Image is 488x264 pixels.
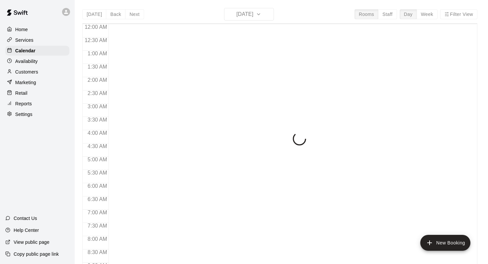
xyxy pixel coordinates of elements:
[14,227,39,234] p: Help Center
[5,35,69,45] a: Services
[83,24,109,30] span: 12:00 AM
[86,223,109,229] span: 7:30 AM
[86,51,109,56] span: 1:00 AM
[86,104,109,109] span: 3:00 AM
[86,183,109,189] span: 6:00 AM
[15,69,38,75] p: Customers
[14,251,59,257] p: Copy public page link
[15,37,34,43] p: Services
[5,88,69,98] a: Retail
[15,58,38,65] p: Availability
[15,26,28,33] p: Home
[15,79,36,86] p: Marketing
[15,111,33,118] p: Settings
[86,210,109,215] span: 7:00 AM
[15,47,36,54] p: Calendar
[5,78,69,87] a: Marketing
[86,64,109,70] span: 1:30 AM
[86,143,109,149] span: 4:30 AM
[5,99,69,109] a: Reports
[14,239,49,245] p: View public page
[86,157,109,162] span: 5:00 AM
[15,100,32,107] p: Reports
[86,236,109,242] span: 8:00 AM
[86,249,109,255] span: 8:30 AM
[86,117,109,123] span: 3:30 AM
[86,130,109,136] span: 4:00 AM
[5,46,69,56] a: Calendar
[420,235,470,251] button: add
[86,170,109,176] span: 5:30 AM
[5,56,69,66] a: Availability
[86,90,109,96] span: 2:30 AM
[5,67,69,77] a: Customers
[14,215,37,222] p: Contact Us
[5,25,69,34] a: Home
[5,109,69,119] a: Settings
[83,37,109,43] span: 12:30 AM
[15,90,28,96] p: Retail
[86,77,109,83] span: 2:00 AM
[86,196,109,202] span: 6:30 AM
